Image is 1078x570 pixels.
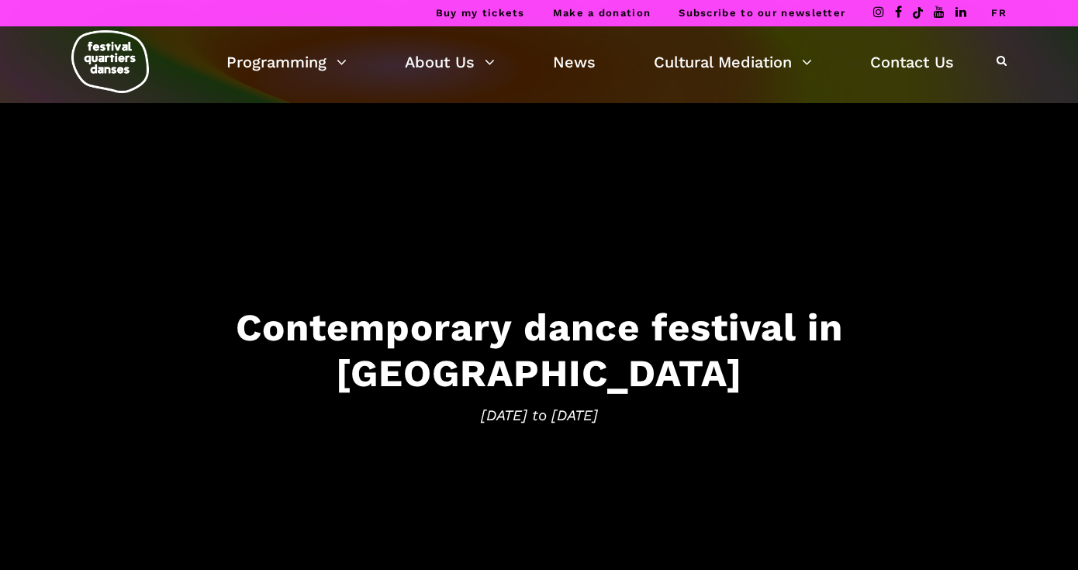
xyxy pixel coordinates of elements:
[654,49,812,75] a: Cultural Mediation
[553,49,596,75] a: News
[58,305,1020,396] h3: Contemporary dance festival in [GEOGRAPHIC_DATA]
[870,49,954,75] a: Contact Us
[991,7,1007,19] a: FR
[436,7,525,19] a: Buy my tickets
[679,7,845,19] a: Subscribe to our newsletter
[405,49,495,75] a: About Us
[226,49,347,75] a: Programming
[58,403,1020,427] span: [DATE] to [DATE]
[71,30,149,93] img: logo-fqd-med
[553,7,651,19] a: Make a donation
